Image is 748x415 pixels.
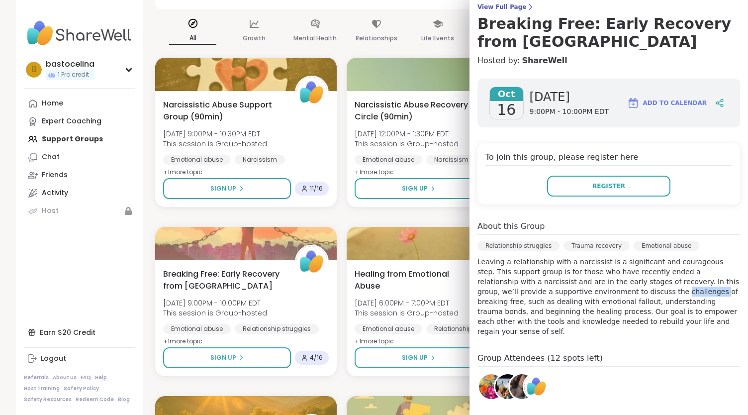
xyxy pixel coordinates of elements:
[494,373,522,401] a: bella222
[163,139,267,149] span: This session is Group-hosted
[95,374,107,381] a: Help
[485,151,732,166] h4: To join this group, please register here
[118,396,130,403] a: Blog
[210,353,236,362] span: Sign Up
[355,178,482,199] button: Sign Up
[42,170,68,180] div: Friends
[547,176,670,197] button: Register
[426,324,510,334] div: Relationship struggles
[402,353,428,362] span: Sign Up
[296,246,327,277] img: ShareWell
[24,202,135,220] a: Host
[490,87,523,101] span: Oct
[522,55,567,67] a: ShareWell
[310,354,323,362] span: 4 / 16
[477,3,740,51] a: View Full PageBreaking Free: Early Recovery from [GEOGRAPHIC_DATA]
[355,99,475,123] span: Narcissistic Abuse Recovery Circle (90min)
[477,220,545,232] h4: About this Group
[477,241,560,251] div: Relationship struggles
[477,373,505,401] a: Meredith100
[293,32,337,44] p: Mental Health
[24,350,135,368] a: Logout
[163,268,284,292] span: Breaking Free: Early Recovery from [GEOGRAPHIC_DATA]
[356,32,397,44] p: Relationships
[479,374,504,399] img: Meredith100
[24,374,49,381] a: Referrals
[24,184,135,202] a: Activity
[530,107,609,117] span: 9:00PM - 10:00PM EDT
[296,77,327,108] img: ShareWell
[563,241,630,251] div: Trauma recovery
[169,32,216,45] p: All
[355,324,422,334] div: Emotional abuse
[53,374,77,381] a: About Us
[355,308,459,318] span: This session is Group-hosted
[426,155,476,165] div: Narcissism
[76,396,114,403] a: Redeem Code
[42,116,101,126] div: Expert Coaching
[42,99,63,108] div: Home
[163,129,267,139] span: [DATE] 9:00PM - 10:30PM EDT
[31,63,36,76] span: b
[163,308,267,318] span: This session is Group-hosted
[46,59,94,70] div: bastocelina
[24,396,72,403] a: Safety Resources
[355,268,475,292] span: Healing from Emotional Abuse
[421,32,454,44] p: Life Events
[163,347,291,368] button: Sign Up
[355,139,459,149] span: This session is Group-hosted
[523,373,551,401] a: ShareWell
[163,155,231,165] div: Emotional abuse
[163,178,291,199] button: Sign Up
[81,374,91,381] a: FAQ
[477,257,740,336] p: Leaving a relationship with a narcissist is a significant and courageous step. This support group...
[24,95,135,112] a: Home
[508,373,536,401] a: SierraHammett
[42,188,68,198] div: Activity
[477,3,740,11] span: View Full Page
[24,323,135,341] div: Earn $20 Credit
[163,324,231,334] div: Emotional abuse
[24,166,135,184] a: Friends
[163,298,267,308] span: [DATE] 9:00PM - 10:00PM EDT
[210,184,236,193] span: Sign Up
[355,347,482,368] button: Sign Up
[530,89,609,105] span: [DATE]
[58,71,89,79] span: 1 Pro credit
[634,241,699,251] div: Emotional abuse
[24,148,135,166] a: Chat
[497,101,516,119] span: 16
[495,374,520,399] img: bella222
[64,385,99,392] a: Safety Policy
[623,91,711,115] button: Add to Calendar
[24,112,135,130] a: Expert Coaching
[592,182,625,191] span: Register
[627,97,639,109] img: ShareWell Logomark
[310,185,323,193] span: 11 / 16
[477,15,740,51] h3: Breaking Free: Early Recovery from [GEOGRAPHIC_DATA]
[24,385,60,392] a: Host Training
[477,55,740,67] h4: Hosted by:
[235,324,319,334] div: Relationship struggles
[477,352,740,367] h4: Group Attendees (12 spots left)
[42,152,60,162] div: Chat
[355,298,459,308] span: [DATE] 6:00PM - 7:00PM EDT
[355,155,422,165] div: Emotional abuse
[24,16,135,51] img: ShareWell Nav Logo
[235,155,285,165] div: Narcissism
[402,184,428,193] span: Sign Up
[243,32,266,44] p: Growth
[510,374,535,399] img: SierraHammett
[524,374,549,399] img: ShareWell
[163,99,284,123] span: Narcissistic Abuse Support Group (90min)
[41,354,66,364] div: Logout
[42,206,59,216] div: Host
[643,99,707,107] span: Add to Calendar
[355,129,459,139] span: [DATE] 12:00PM - 1:30PM EDT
